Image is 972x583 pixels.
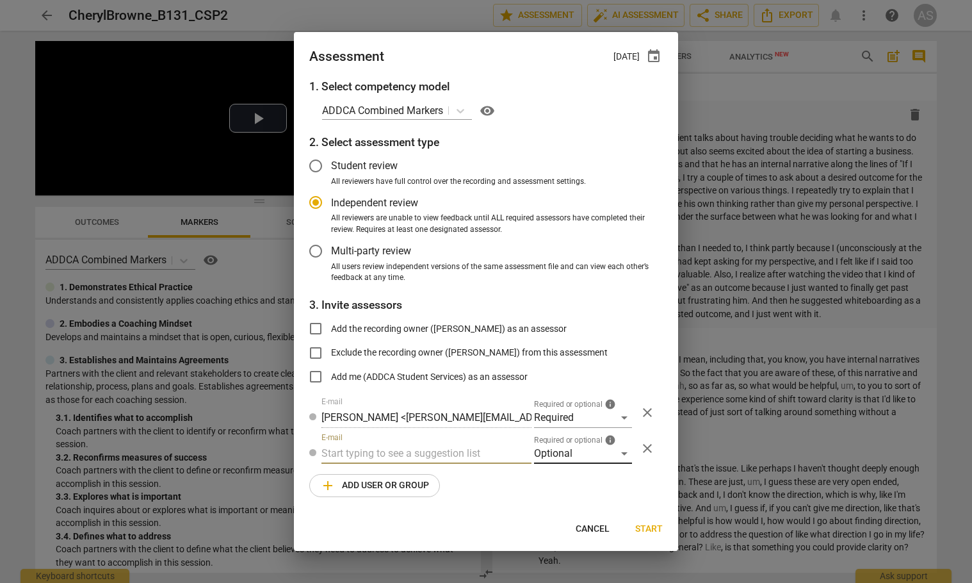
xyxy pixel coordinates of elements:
span: Start [635,523,663,536]
span: close [640,441,655,456]
button: Help [477,101,498,121]
button: Remove [632,433,663,464]
span: Add the recording owner ([PERSON_NAME]) as an assessor [331,322,567,336]
label: E-mail [321,434,343,441]
span: Add user or group [320,478,429,493]
span: add [320,478,336,493]
div: Required [534,407,632,428]
span: Multi-party review [331,243,411,258]
span: info [604,398,616,409]
span: Required or optional [534,436,603,444]
div: Optional [534,443,632,464]
span: Student review [331,158,398,173]
p: [DATE] [613,50,640,63]
span: Cancel [576,523,610,536]
span: All reviewers are unable to view feedback until ALL required assessors have completed their revie... [331,213,652,235]
span: visibility [480,103,495,119]
div: Assessment type [309,151,663,284]
button: Remove [632,397,663,428]
span: Exclude the recording owner ([PERSON_NAME]) from this assessment [331,346,608,359]
h3: 2. Select assessment type [309,134,663,151]
button: Add [309,474,440,497]
h3: People will receive a link to the document to review. [309,297,663,313]
span: Review status: new [309,440,321,456]
span: Independent review [331,195,418,210]
span: event [646,49,661,64]
span: close [640,405,655,420]
input: Start typing to see a suggestion list [321,443,531,464]
button: Due date [645,47,663,65]
input: Start typing to see a suggestion list [321,407,531,428]
span: Add me (ADDCA Student Services) as an assessor [331,370,528,384]
span: All users review independent versions of the same assessment file and can view each other’s feedb... [331,261,652,284]
p: ADDCA Combined Markers [322,103,443,118]
h3: 1. Select competency model [309,78,663,95]
a: Help [472,101,498,121]
div: Assessment [309,49,384,65]
span: info [604,434,616,445]
label: E-mail [321,398,343,406]
span: Review status: new [309,404,321,420]
span: Required or optional [534,400,603,408]
span: All reviewers have full control over the recording and assessment settings. [331,176,586,188]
